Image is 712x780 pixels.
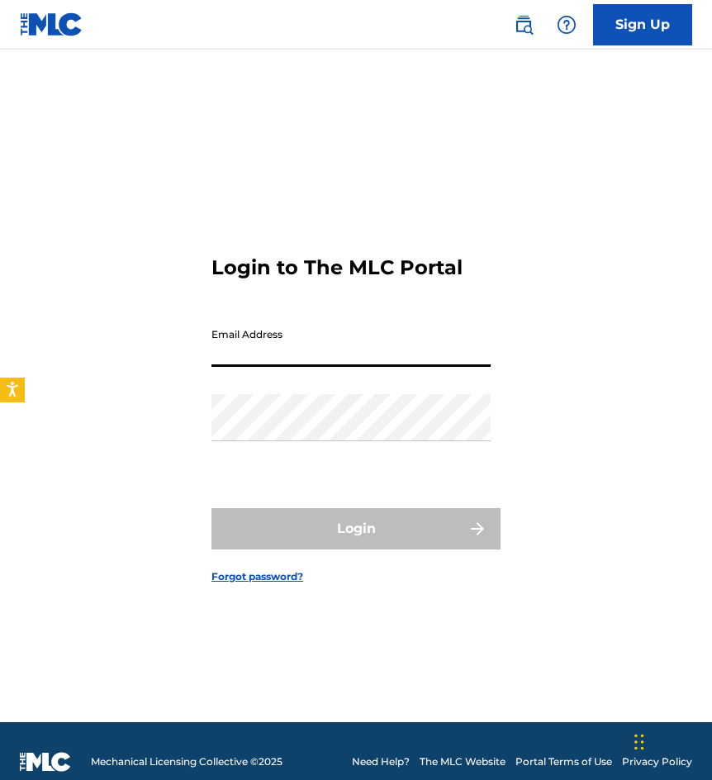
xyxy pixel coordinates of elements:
[557,15,577,35] img: help
[91,754,282,769] span: Mechanical Licensing Collective © 2025
[514,15,534,35] img: search
[550,8,583,41] div: Help
[420,754,506,769] a: The MLC Website
[20,12,83,36] img: MLC Logo
[593,4,692,45] a: Sign Up
[515,754,612,769] a: Portal Terms of Use
[634,717,644,767] div: Arrastrar
[629,701,712,780] div: Widget de chat
[622,754,692,769] a: Privacy Policy
[352,754,410,769] a: Need Help?
[211,255,463,280] h3: Login to The MLC Portal
[211,569,303,584] a: Forgot password?
[507,8,540,41] a: Public Search
[20,752,71,772] img: logo
[629,701,712,780] iframe: Chat Widget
